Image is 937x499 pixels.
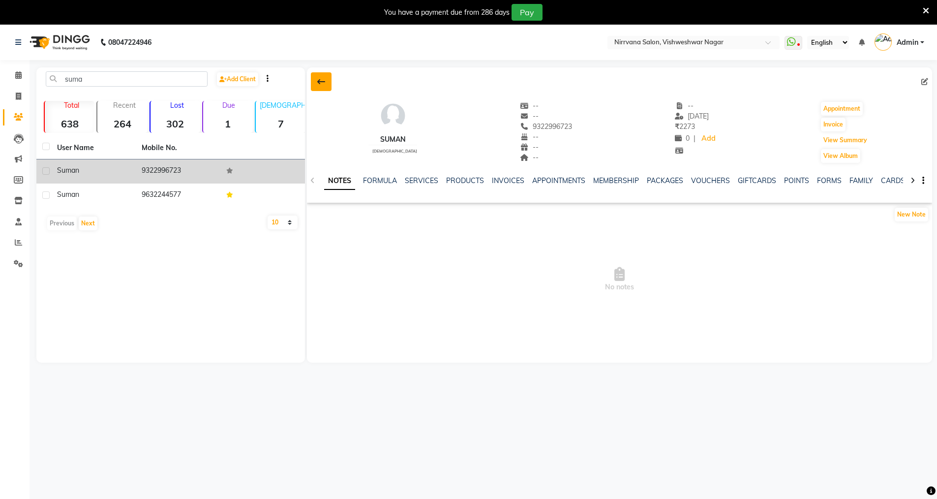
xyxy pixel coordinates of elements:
[79,217,97,230] button: Next
[520,153,539,162] span: --
[49,101,94,110] p: Total
[108,29,151,56] b: 08047224946
[675,101,694,110] span: --
[897,37,918,48] span: Admin
[405,176,438,185] a: SERVICES
[57,166,79,175] span: Suman
[151,118,200,130] strong: 302
[895,208,928,221] button: New Note
[203,118,253,130] strong: 1
[699,132,717,146] a: Add
[520,122,572,131] span: 9322996723
[25,29,92,56] img: logo
[821,133,870,147] button: View Summary
[492,176,524,185] a: INVOICES
[101,101,147,110] p: Recent
[384,7,510,18] div: You have a payment due from 286 days
[784,176,809,185] a: POINTS
[520,132,539,141] span: --
[821,118,846,131] button: Invoice
[136,184,220,208] td: 9632244577
[136,137,220,159] th: Mobile No.
[307,230,932,329] span: No notes
[372,149,417,154] span: [DEMOGRAPHIC_DATA]
[675,112,709,121] span: [DATE]
[691,176,730,185] a: VOUCHERS
[520,101,539,110] span: --
[520,112,539,121] span: --
[512,4,543,21] button: Pay
[136,159,220,184] td: 9322996723
[881,176,905,185] a: CARDS
[45,118,94,130] strong: 638
[154,101,200,110] p: Lost
[446,176,484,185] a: PRODUCTS
[675,122,679,131] span: ₹
[875,33,892,51] img: Admin
[817,176,842,185] a: FORMS
[675,122,695,131] span: 2273
[821,102,863,116] button: Appointment
[324,172,355,190] a: NOTES
[256,118,305,130] strong: 7
[593,176,639,185] a: MEMBERSHIP
[46,71,208,87] input: Search by Name/Mobile/Email/Code
[97,118,147,130] strong: 264
[363,176,397,185] a: FORMULA
[368,134,417,145] div: Suman
[311,72,332,91] div: Back to Client
[520,143,539,152] span: --
[675,134,690,143] span: 0
[647,176,683,185] a: PACKAGES
[217,72,258,86] a: Add Client
[378,101,408,130] img: avatar
[260,101,305,110] p: [DEMOGRAPHIC_DATA]
[738,176,776,185] a: GIFTCARDS
[51,137,136,159] th: User Name
[821,149,860,163] button: View Album
[532,176,585,185] a: APPOINTMENTS
[205,101,253,110] p: Due
[694,133,695,144] span: |
[57,190,79,199] span: Suman
[849,176,873,185] a: FAMILY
